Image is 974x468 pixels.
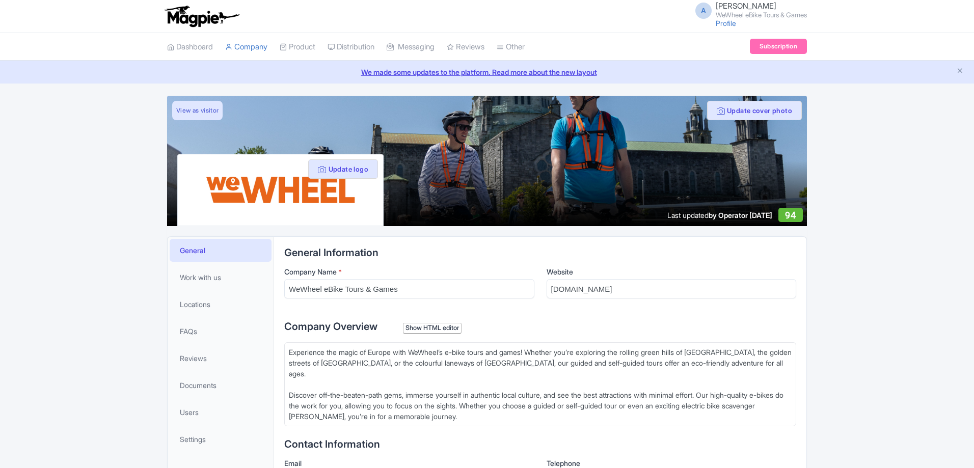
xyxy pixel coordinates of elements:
a: FAQs [170,320,272,343]
span: FAQs [180,326,197,337]
span: [PERSON_NAME] [716,1,776,11]
a: Dashboard [167,33,213,61]
span: Settings [180,434,206,445]
span: Reviews [180,353,207,364]
a: Subscription [750,39,807,54]
a: Work with us [170,266,272,289]
a: Documents [170,374,272,397]
a: Distribution [328,33,374,61]
a: Users [170,401,272,424]
button: Close announcement [956,66,964,77]
a: We made some updates to the platform. Read more about the new layout [6,67,968,77]
img: logo-ab69f6fb50320c5b225c76a69d11143b.png [162,5,241,27]
span: Work with us [180,272,221,283]
img: vwdl3hqryjhbq5h5hl0p.png [198,162,362,217]
small: WeWheel eBike Tours & Games [716,12,807,18]
span: General [180,245,205,256]
span: Company Overview [284,320,377,333]
button: Update cover photo [707,101,802,120]
span: 94 [785,210,796,221]
div: Show HTML editor [403,323,462,334]
a: Profile [716,19,736,27]
button: Update logo [308,159,378,179]
a: Other [497,33,525,61]
div: Experience the magic of Europe with WeWheel’s e-bike tours and games! Whether you’re exploring th... [289,347,792,422]
a: Reviews [170,347,272,370]
a: View as visitor [172,101,223,120]
span: Documents [180,380,217,391]
div: Last updated [667,210,772,221]
a: Product [280,33,315,61]
a: Locations [170,293,272,316]
span: Users [180,407,199,418]
h2: General Information [284,247,796,258]
a: Settings [170,428,272,451]
span: by Operator [DATE] [709,211,772,219]
h2: Contact Information [284,438,796,450]
span: Email [284,459,302,467]
span: A [695,3,712,19]
span: Company Name [284,267,337,276]
a: Messaging [387,33,435,61]
a: Company [225,33,267,61]
a: General [170,239,272,262]
a: Reviews [447,33,484,61]
span: Telephone [547,459,580,467]
span: Website [547,267,573,276]
span: Locations [180,299,210,310]
a: A [PERSON_NAME] WeWheel eBike Tours & Games [689,2,807,18]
